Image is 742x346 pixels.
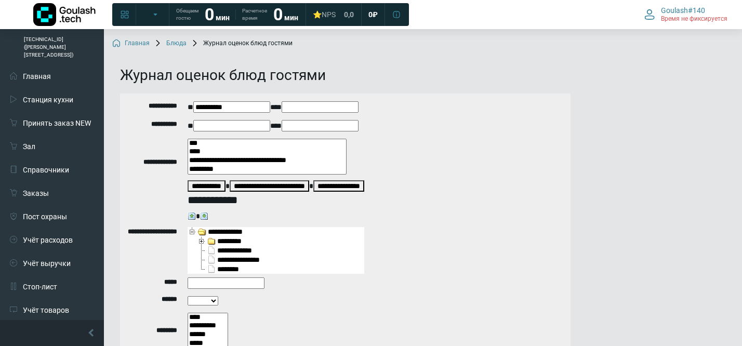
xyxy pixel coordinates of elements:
[638,4,734,25] button: Goulash#140 Время не фиксируется
[205,5,214,24] strong: 0
[661,6,705,15] span: Goulash#140
[362,5,384,24] a: 0 ₽
[176,7,198,22] span: Обещаем гостю
[120,66,571,84] h1: Журнал оценок блюд гостями
[191,39,293,48] span: Журнал оценок блюд гостями
[322,10,336,19] span: NPS
[273,5,283,24] strong: 0
[33,3,96,26] img: Логотип компании Goulash.tech
[661,15,727,23] span: Время не фиксируется
[242,7,267,22] span: Расчетное время
[373,10,378,19] span: ₽
[216,14,230,22] span: мин
[112,39,150,48] a: Главная
[284,14,298,22] span: мин
[170,5,304,24] a: Обещаем гостю 0 мин Расчетное время 0 мин
[344,10,354,19] span: 0,0
[307,5,360,24] a: ⭐NPS 0,0
[313,10,336,19] div: ⭐
[154,39,187,48] a: Блюда
[368,10,373,19] span: 0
